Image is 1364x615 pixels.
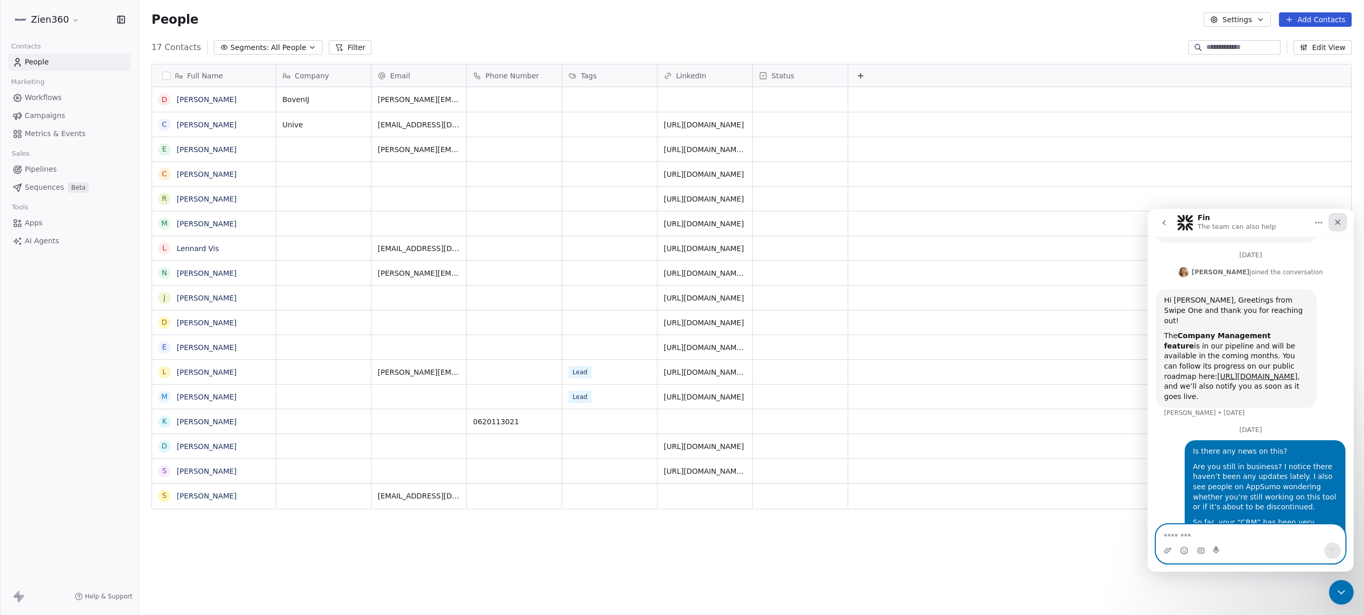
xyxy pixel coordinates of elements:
a: [URL][DOMAIN_NAME][PERSON_NAME] [664,368,804,376]
a: [PERSON_NAME] [177,368,237,376]
a: [PERSON_NAME] [177,170,237,178]
span: Contacts [7,39,45,54]
div: E [162,144,167,155]
span: Sales [7,146,34,161]
span: LinkedIn [676,71,706,81]
a: [PERSON_NAME] [177,269,237,277]
a: [PERSON_NAME] [177,343,237,352]
a: [PERSON_NAME] [177,145,237,154]
span: Unive [282,120,365,130]
button: Add Contacts [1279,12,1352,27]
div: C [162,169,167,179]
button: Filter [329,40,372,55]
div: Status [753,64,848,87]
div: grid [276,87,1352,581]
span: Pipelines [25,164,57,175]
a: [PERSON_NAME] [177,95,237,104]
a: [PERSON_NAME] [177,492,237,500]
iframe: Intercom live chat [1148,209,1354,572]
span: [EMAIL_ADDRESS][DOMAIN_NAME] [378,120,460,130]
div: Company [276,64,371,87]
a: [PERSON_NAME] [177,121,237,129]
span: Segments: [230,42,269,53]
a: SequencesBeta [8,179,130,196]
a: Campaigns [8,107,130,124]
span: Tools [7,200,32,215]
div: L [162,243,166,254]
a: [PERSON_NAME] [177,195,237,203]
a: Pipelines [8,161,130,178]
span: Workflows [25,92,62,103]
a: [URL][DOMAIN_NAME] [664,442,744,451]
span: Help & Support [85,592,132,601]
div: M [161,391,167,402]
span: [PERSON_NAME][EMAIL_ADDRESS][DOMAIN_NAME] [378,144,460,155]
div: C [162,119,167,130]
a: Workflows [8,89,130,106]
span: All People [271,42,306,53]
img: zien360-vierkant.png [14,13,27,26]
div: grid [152,87,276,581]
span: Zien360 [31,13,69,26]
a: Lennard Vis [177,244,219,253]
span: AI Agents [25,236,59,246]
span: Lead [568,366,592,378]
div: R [162,193,167,204]
div: S [162,466,167,476]
a: People [8,54,130,71]
a: [URL][DOMAIN_NAME] [664,121,744,129]
a: Help & Support [75,592,132,601]
a: Metrics & Events [8,125,130,142]
span: Sequences [25,182,64,193]
span: 0620113021 [473,417,555,427]
a: AI Agents [8,232,130,250]
a: [URL][DOMAIN_NAME] [664,220,744,228]
span: [PERSON_NAME][EMAIL_ADDRESS][DOMAIN_NAME] [378,268,460,278]
span: 17 Contacts [151,41,201,54]
a: [URL][DOMAIN_NAME] [664,170,744,178]
span: Lead [568,391,592,403]
a: [URL][DOMAIN_NAME][PERSON_NAME] [664,467,804,475]
a: [PERSON_NAME] [177,294,237,302]
a: [PERSON_NAME] [177,319,237,327]
div: D [162,441,167,452]
a: [PERSON_NAME] [177,418,237,426]
a: [PERSON_NAME] [177,220,237,228]
a: [URL][DOMAIN_NAME] [664,244,744,253]
span: [PERSON_NAME][EMAIL_ADDRESS][DOMAIN_NAME] [378,367,460,377]
a: [PERSON_NAME] [177,467,237,475]
span: Email [390,71,410,81]
a: [URL][DOMAIN_NAME][PERSON_NAME] [664,343,804,352]
a: [URL][DOMAIN_NAME][PERSON_NAME] [664,145,804,154]
span: People [25,57,49,68]
div: N [162,268,167,278]
div: D [162,317,167,328]
div: Phone Number [467,64,562,87]
div: K [162,416,166,427]
a: [URL][DOMAIN_NAME] [664,319,744,327]
span: [PERSON_NAME][EMAIL_ADDRESS][DOMAIN_NAME] [378,94,460,105]
div: J [163,292,165,303]
div: Email [372,64,466,87]
span: Status [771,71,795,81]
div: M [161,218,167,229]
